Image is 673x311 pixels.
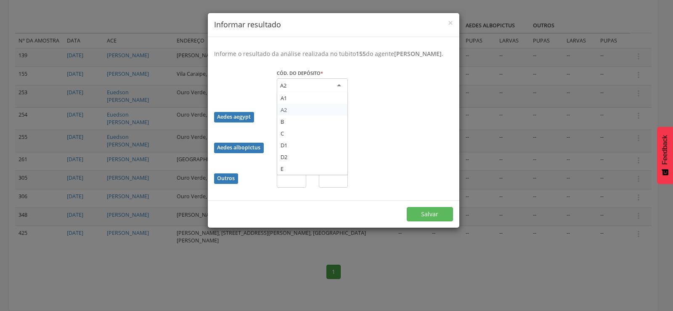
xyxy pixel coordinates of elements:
div: Outros [214,173,238,184]
label: Cód. do depósito [277,70,323,77]
span: × [448,17,453,29]
button: Close [448,19,453,27]
div: E [277,163,347,175]
div: Aedes aegypt [214,112,254,122]
div: B [277,116,347,128]
div: C [277,128,347,139]
div: D1 [277,139,347,151]
div: A2 [277,104,347,116]
div: Aedes albopictus [214,143,264,153]
button: Salvar [407,207,453,221]
p: Informe o resultado da análise realizada no tubito do agente . [214,50,453,58]
b: 155 [356,50,366,58]
div: D2 [277,151,347,163]
div: A1 [277,92,347,104]
button: Feedback - Mostrar pesquisa [657,127,673,184]
div: A2 [280,82,286,89]
h4: Informar resultado [214,19,453,30]
span: Feedback [661,135,669,165]
b: [PERSON_NAME] [394,50,442,58]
